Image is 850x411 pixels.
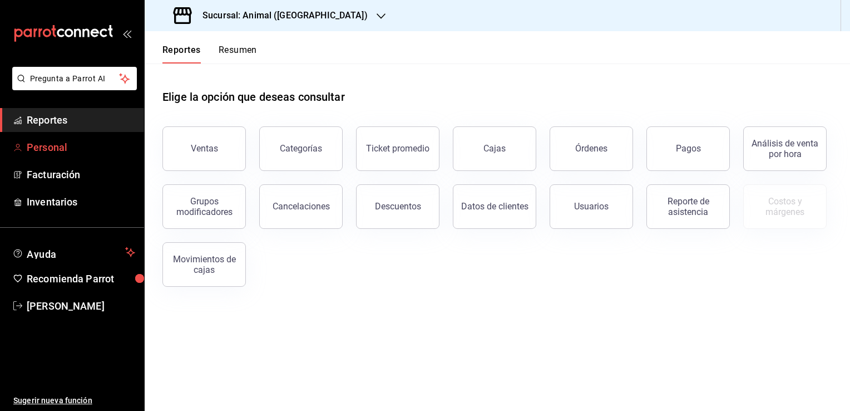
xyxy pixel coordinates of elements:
span: Pregunta a Parrot AI [30,73,120,85]
div: Pagos [676,143,701,154]
h3: Sucursal: Animal ([GEOGRAPHIC_DATA]) [194,9,368,22]
span: Reportes [27,112,135,128]
span: Sugerir nueva función [13,395,135,407]
div: Costos y márgenes [750,196,819,217]
a: Pregunta a Parrot AI [8,81,137,92]
button: Movimientos de cajas [162,242,246,287]
span: Personal [27,140,135,155]
div: Análisis de venta por hora [750,138,819,159]
div: Órdenes [575,143,607,154]
button: Resumen [219,45,257,63]
div: Ticket promedio [366,143,429,154]
button: Usuarios [550,184,633,229]
div: Usuarios [574,201,609,212]
button: Pregunta a Parrot AI [12,67,137,90]
button: Reportes [162,45,201,63]
div: Grupos modificadores [170,196,239,217]
div: navigation tabs [162,45,257,63]
button: Ticket promedio [356,126,439,171]
div: Cancelaciones [273,201,330,212]
span: Ayuda [27,246,121,259]
div: Ventas [191,143,218,154]
button: Cancelaciones [259,184,343,229]
div: Datos de clientes [461,201,528,212]
span: Inventarios [27,194,135,209]
h1: Elige la opción que deseas consultar [162,89,345,105]
button: Reporte de asistencia [646,184,730,229]
button: Ventas [162,126,246,171]
span: Facturación [27,167,135,182]
div: Movimientos de cajas [170,254,239,275]
button: open_drawer_menu [122,29,131,38]
button: Cajas [453,126,536,171]
div: Categorías [280,143,322,154]
button: Contrata inventarios para ver este reporte [743,184,827,229]
div: Descuentos [375,201,421,212]
button: Descuentos [356,184,439,229]
span: Recomienda Parrot [27,271,135,286]
button: Grupos modificadores [162,184,246,229]
button: Categorías [259,126,343,171]
button: Datos de clientes [453,184,536,229]
button: Análisis de venta por hora [743,126,827,171]
span: [PERSON_NAME] [27,299,135,314]
button: Órdenes [550,126,633,171]
button: Pagos [646,126,730,171]
div: Cajas [483,143,506,154]
div: Reporte de asistencia [654,196,723,217]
